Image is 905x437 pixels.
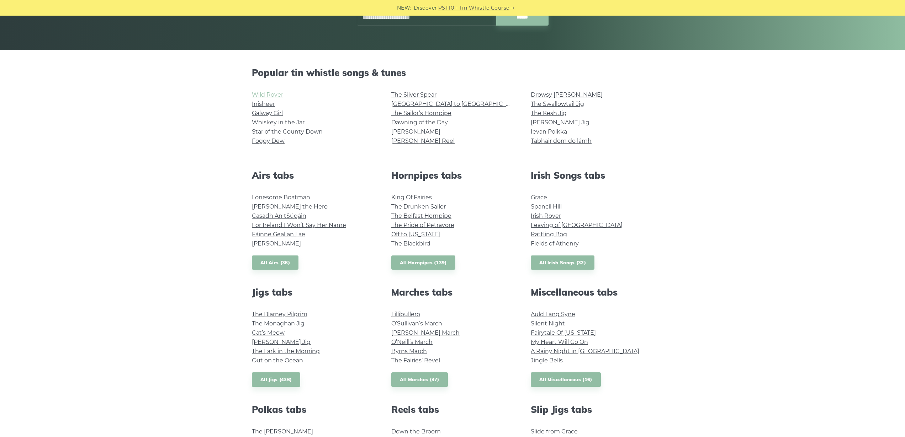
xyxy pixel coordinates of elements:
a: [PERSON_NAME] [252,240,301,247]
a: Irish Rover [531,212,561,219]
a: [PERSON_NAME] the Hero [252,203,328,210]
a: Spancil Hill [531,203,562,210]
h2: Polkas tabs [252,404,374,415]
a: The Fairies’ Revel [391,357,440,364]
a: [GEOGRAPHIC_DATA] to [GEOGRAPHIC_DATA] [391,101,523,107]
a: Lillibullero [391,311,420,318]
a: Drowsy [PERSON_NAME] [531,91,603,98]
a: Rattling Bog [531,231,567,238]
h2: Jigs tabs [252,287,374,298]
a: King Of Fairies [391,194,432,201]
h2: Hornpipes tabs [391,170,514,181]
span: Discover [414,4,437,12]
h2: Irish Songs tabs [531,170,653,181]
a: Foggy Dew [252,137,285,144]
a: All Miscellaneous (16) [531,372,601,387]
a: The Lark in the Morning [252,348,320,355]
a: My Heart Will Go On [531,339,588,345]
a: The Sailor’s Hornpipe [391,110,451,117]
a: Down the Broom [391,428,441,435]
h2: Miscellaneous tabs [531,287,653,298]
h2: Airs tabs [252,170,374,181]
a: The Pride of Petravore [391,222,454,228]
a: Leaving of [GEOGRAPHIC_DATA] [531,222,623,228]
a: All Marches (37) [391,372,448,387]
a: Star of the County Down [252,128,323,135]
a: Wild Rover [252,91,283,98]
a: O’Sullivan’s March [391,320,442,327]
a: All Jigs (436) [252,372,300,387]
a: Dawning of the Day [391,119,448,126]
a: For Ireland I Won’t Say Her Name [252,222,346,228]
a: The [PERSON_NAME] [252,428,313,435]
a: The Blarney Pilgrim [252,311,307,318]
a: Auld Lang Syne [531,311,575,318]
a: Fairytale Of [US_STATE] [531,329,596,336]
a: A Rainy Night in [GEOGRAPHIC_DATA] [531,348,639,355]
h2: Reels tabs [391,404,514,415]
a: Byrns March [391,348,427,355]
a: Tabhair dom do lámh [531,137,592,144]
a: The Swallowtail Jig [531,101,584,107]
h2: Marches tabs [391,287,514,298]
a: Galway Girl [252,110,283,117]
a: [PERSON_NAME] [391,128,440,135]
a: All Hornpipes (139) [391,255,455,270]
h2: Popular tin whistle songs & tunes [252,67,653,78]
a: Lonesome Boatman [252,194,310,201]
a: Whiskey in the Jar [252,119,305,126]
a: The Monaghan Jig [252,320,305,327]
a: The Kesh Jig [531,110,567,117]
a: The Silver Spear [391,91,436,98]
h2: Slip Jigs tabs [531,404,653,415]
a: Slide from Grace [531,428,578,435]
a: Ievan Polkka [531,128,567,135]
a: The Belfast Hornpipe [391,212,451,219]
a: The Drunken Sailor [391,203,446,210]
a: Fáinne Geal an Lae [252,231,305,238]
a: Fields of Athenry [531,240,579,247]
a: The Blackbird [391,240,430,247]
a: Cat’s Meow [252,329,285,336]
a: Out on the Ocean [252,357,303,364]
a: All Irish Songs (32) [531,255,594,270]
a: PST10 - Tin Whistle Course [438,4,509,12]
a: All Airs (36) [252,255,298,270]
a: [PERSON_NAME] March [391,329,460,336]
a: Jingle Bells [531,357,563,364]
a: [PERSON_NAME] Reel [391,137,455,144]
a: [PERSON_NAME] Jig [531,119,589,126]
a: O’Neill’s March [391,339,433,345]
a: Grace [531,194,547,201]
a: Off to [US_STATE] [391,231,440,238]
a: Casadh An tSúgáin [252,212,306,219]
a: Silent Night [531,320,565,327]
span: NEW: [397,4,412,12]
a: [PERSON_NAME] Jig [252,339,311,345]
a: Inisheer [252,101,275,107]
